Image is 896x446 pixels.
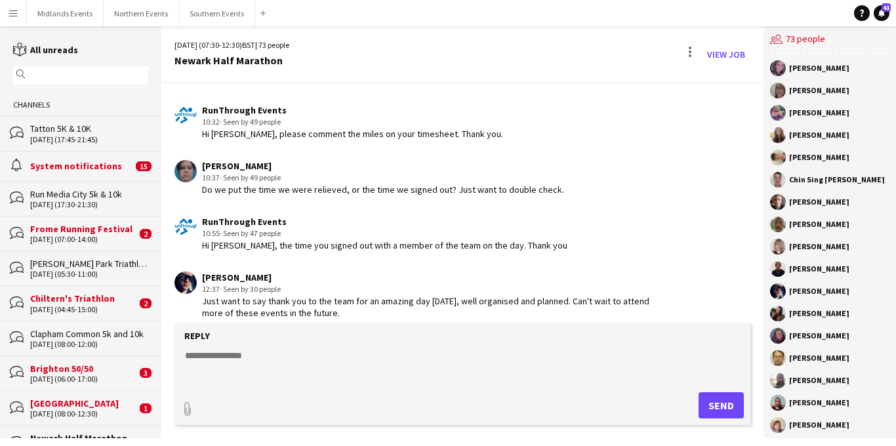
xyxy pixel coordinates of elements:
[30,188,148,200] div: Run Media City 5k & 10k
[220,172,281,182] span: · Seen by 49 people
[202,172,564,184] div: 10:37
[30,397,136,409] div: [GEOGRAPHIC_DATA]
[30,363,136,375] div: Brighton 50/50
[789,153,849,161] div: [PERSON_NAME]
[30,409,136,418] div: [DATE] (08:00-12:30)
[789,220,849,228] div: [PERSON_NAME]
[789,287,849,295] div: [PERSON_NAME]
[30,328,148,340] div: Clapham Common 5k and 10k
[30,200,148,209] div: [DATE] (17:30-21:30)
[202,184,564,195] div: Do we put the time we were relieved, or the time we signed out? Just want to double check.
[882,3,891,12] span: 41
[789,198,849,206] div: [PERSON_NAME]
[30,135,148,144] div: [DATE] (17:45-21:45)
[30,305,136,314] div: [DATE] (04:45-15:00)
[789,376,849,384] div: [PERSON_NAME]
[220,284,281,294] span: · Seen by 30 people
[202,160,564,172] div: [PERSON_NAME]
[30,293,136,304] div: Chiltern's Triathlon
[789,354,849,362] div: [PERSON_NAME]
[789,399,849,407] div: [PERSON_NAME]
[104,1,179,26] button: Northern Events
[30,258,148,270] div: [PERSON_NAME] Park Triathlon
[174,39,289,51] div: [DATE] (07:30-12:30) | 73 people
[30,123,148,134] div: Tatton 5K & 10K
[789,109,849,117] div: [PERSON_NAME]
[136,161,152,171] span: 15
[202,128,503,140] div: Hi [PERSON_NAME], please comment the miles on your timesheet. Thank you.
[789,332,849,340] div: [PERSON_NAME]
[140,229,152,239] span: 2
[202,216,567,228] div: RunThrough Events
[30,223,136,235] div: Frome Running Festival
[770,26,889,54] div: 73 people
[702,44,750,65] a: View Job
[202,283,657,295] div: 12:37
[30,235,136,244] div: [DATE] (07:00-14:00)
[27,1,104,26] button: Midlands Events
[140,298,152,308] span: 2
[220,228,281,238] span: · Seen by 47 people
[874,5,889,21] a: 41
[13,44,78,56] a: All unreads
[140,403,152,413] span: 1
[140,368,152,378] span: 3
[202,295,657,319] div: Just want to say thank you to the team for an amazing day [DATE], well organised and planned. Can...
[202,228,567,239] div: 10:55
[184,330,210,342] label: Reply
[30,432,148,444] div: Newark Half Marathon
[174,54,289,66] div: Newark Half Marathon
[202,239,567,251] div: Hi [PERSON_NAME], the time you signed out with a member of the team on the day. Thank you
[789,176,885,184] div: Chin Sing [PERSON_NAME]
[242,40,255,50] span: BST
[30,270,148,279] div: [DATE] (05:30-11:00)
[179,1,255,26] button: Southern Events
[789,421,849,429] div: [PERSON_NAME]
[789,310,849,317] div: [PERSON_NAME]
[699,392,744,418] button: Send
[202,272,657,283] div: [PERSON_NAME]
[789,243,849,251] div: [PERSON_NAME]
[220,117,281,127] span: · Seen by 49 people
[30,375,136,384] div: [DATE] (06:00-17:00)
[789,265,849,273] div: [PERSON_NAME]
[30,160,132,172] div: System notifications
[789,87,849,94] div: [PERSON_NAME]
[30,340,148,349] div: [DATE] (08:00-12:00)
[789,64,849,72] div: [PERSON_NAME]
[202,104,503,116] div: RunThrough Events
[789,131,849,139] div: [PERSON_NAME]
[202,116,503,128] div: 10:32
